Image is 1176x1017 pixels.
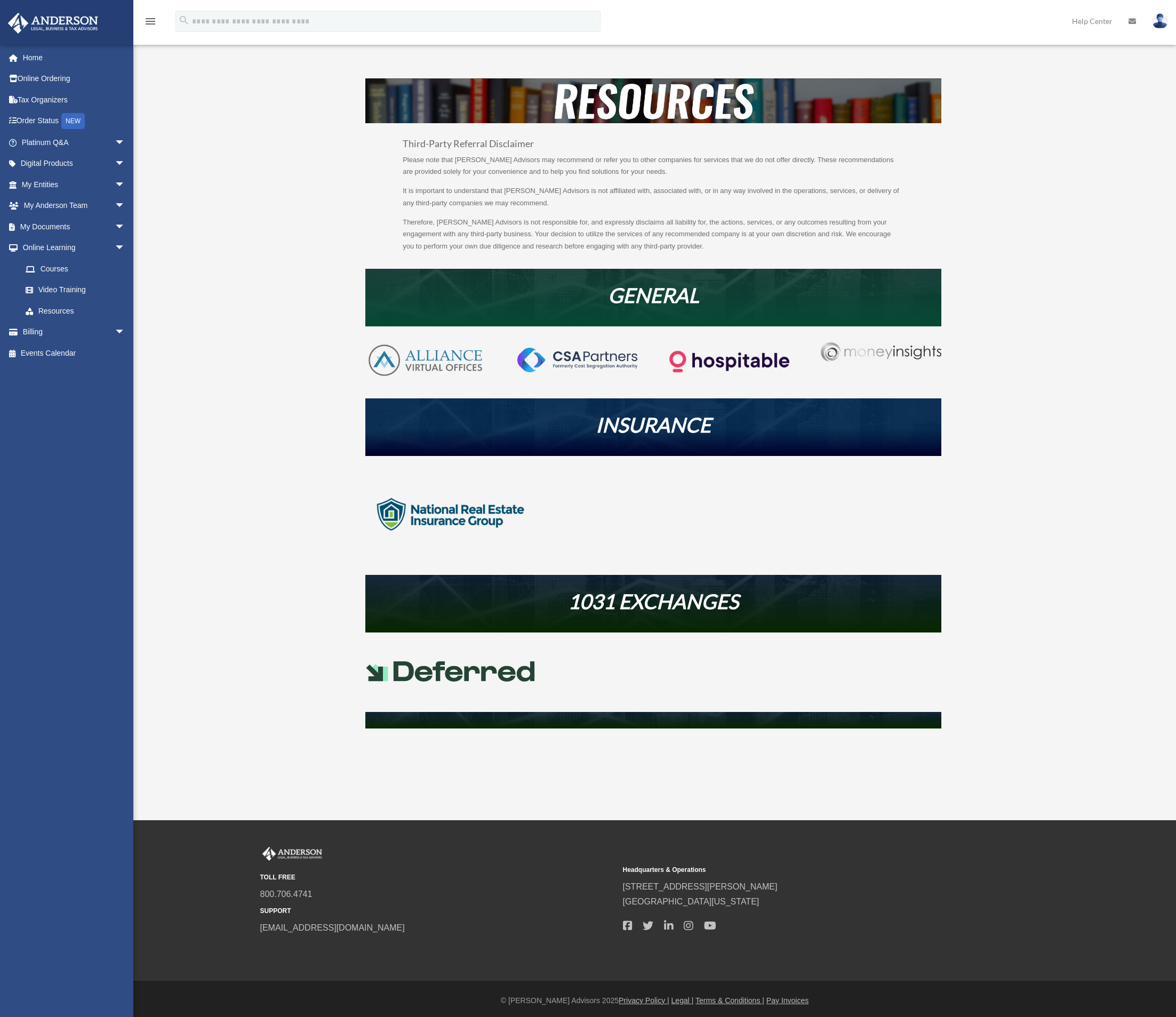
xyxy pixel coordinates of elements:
a: Tax Organizers [7,89,141,110]
i: search [178,14,190,26]
a: My Anderson Teamarrow_drop_down [7,195,141,217]
p: Therefore, [PERSON_NAME] Advisors is not responsible for, and expressly disclaims all liability f... [403,217,904,253]
a: Video Training [15,279,141,301]
em: GENERAL [608,283,699,307]
em: INSURANCE [596,412,711,437]
a: [GEOGRAPHIC_DATA][US_STATE] [623,897,759,906]
img: CSA-partners-Formerly-Cost-Segregation-Authority [517,348,637,372]
a: Order StatusNEW [7,110,141,132]
a: Pay Invoices [766,996,809,1005]
a: Terms & Conditions | [695,996,764,1005]
a: Courses [15,258,141,279]
a: Home [7,47,141,68]
span: arrow_drop_down [115,195,136,217]
p: It is important to understand that [PERSON_NAME] Advisors is not affiliated with, associated with... [403,185,904,217]
a: Events Calendar [7,342,141,364]
img: Logo-transparent-dark [669,342,789,381]
small: TOLL FREE [260,872,615,883]
div: NEW [61,113,85,129]
em: 1031 EXCHANGES [568,589,739,613]
span: arrow_drop_down [115,153,136,175]
img: Deferred [365,661,536,682]
a: [EMAIL_ADDRESS][DOMAIN_NAME] [260,923,405,932]
a: Online Learningarrow_drop_down [7,237,141,259]
a: Platinum Q&Aarrow_drop_down [7,132,141,153]
div: © [PERSON_NAME] Advisors 2025 [133,994,1176,1007]
a: Legal | [671,996,694,1005]
span: arrow_drop_down [115,174,136,196]
img: Anderson Advisors Platinum Portal [5,13,101,34]
a: Online Ordering [7,68,141,90]
a: Billingarrow_drop_down [7,322,141,343]
small: SUPPORT [260,906,615,917]
a: My Entitiesarrow_drop_down [7,174,141,195]
span: arrow_drop_down [115,216,136,238]
span: arrow_drop_down [115,237,136,259]
a: 800.706.4741 [260,890,313,899]
img: logo-nreig [365,472,536,557]
img: AVO-logo-1-color [365,342,485,379]
span: arrow_drop_down [115,132,136,154]
i: menu [144,15,157,28]
a: [STREET_ADDRESS][PERSON_NAME] [623,882,778,891]
small: Headquarters & Operations [623,864,978,876]
a: Resources [15,300,136,322]
h3: Third-Party Referral Disclaimer [403,139,904,154]
a: Digital Productsarrow_drop_down [7,153,141,174]
img: resources-header [365,78,941,123]
p: Please note that [PERSON_NAME] Advisors may recommend or refer you to other companies for service... [403,154,904,186]
span: arrow_drop_down [115,322,136,343]
a: My Documentsarrow_drop_down [7,216,141,237]
a: Privacy Policy | [619,996,669,1005]
a: Deferred [365,674,536,688]
img: User Pic [1152,13,1168,29]
img: Money-Insights-Logo-Silver NEW [821,342,941,362]
img: Anderson Advisors Platinum Portal [260,847,324,861]
a: menu [144,19,157,28]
